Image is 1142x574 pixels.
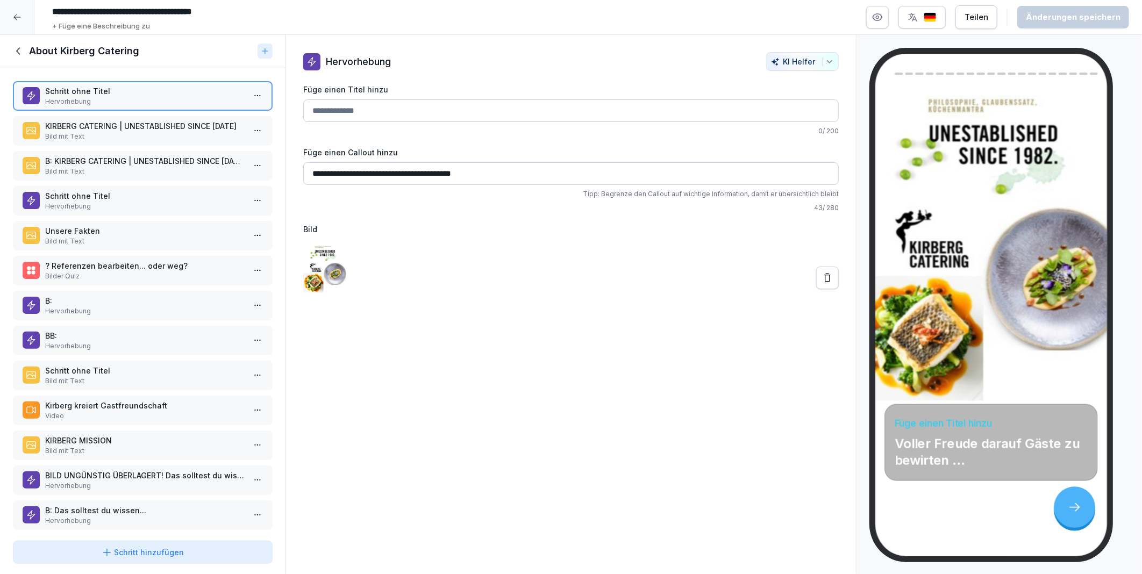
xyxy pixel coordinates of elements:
[303,126,839,136] p: 0 / 200
[45,365,245,376] p: Schritt ohne Titel
[955,5,997,29] button: Teilen
[1017,6,1129,28] button: Änderungen speichern
[13,256,273,285] div: ? Referenzen bearbeiten... oder weg?Bilder Quiz
[52,21,150,32] p: + Füge eine Beschreibung zu
[45,225,245,236] p: Unsere Fakten
[45,190,245,202] p: Schritt ohne Titel
[303,147,839,158] label: Füge einen Callout hinzu
[45,341,245,351] p: Hervorhebung
[45,271,245,281] p: Bilder Quiz
[13,116,273,146] div: KIRBERG CATERING | UNESTABLISHED SINCE [DATE]Bild mit Text
[45,505,245,516] p: B: Das solltest du wissen...
[102,547,184,558] div: Schritt hinzufügen
[924,12,937,23] img: de.svg
[45,167,245,176] p: Bild mit Text
[13,291,273,320] div: B:Hervorhebung
[13,361,273,390] div: Schritt ohne TitelBild mit Text
[45,97,245,106] p: Hervorhebung
[771,57,834,66] div: KI Helfer
[13,465,273,495] div: BILD UNGÜNSTIG ÜBERLAGERT! Das solltest du wissen...Hervorhebung
[13,430,273,460] div: KIRBERG MISSIONBild mit Text
[1026,11,1120,23] div: Änderungen speichern
[45,236,245,246] p: Bild mit Text
[45,260,245,271] p: ? Referenzen bearbeiten... oder weg?
[965,11,988,23] div: Teilen
[13,396,273,425] div: Kirberg kreiert GastfreundschaftVideo
[45,120,245,132] p: KIRBERG CATERING | UNESTABLISHED SINCE [DATE]
[45,155,245,167] p: B: KIRBERG CATERING | UNESTABLISHED SINCE [DATE]
[13,541,273,564] button: Schritt hinzufügen
[13,500,273,530] div: B: Das solltest du wissen...Hervorhebung
[13,221,273,250] div: Unsere FaktenBild mit Text
[45,85,245,97] p: Schritt ohne Titel
[45,295,245,306] p: B:
[45,330,245,341] p: BB:
[895,417,1088,429] h4: Füge einen Titel hinzu
[13,81,273,111] div: Schritt ohne TitelHervorhebung
[45,376,245,386] p: Bild mit Text
[13,186,273,216] div: Schritt ohne TitelHervorhebung
[326,54,391,69] p: Hervorhebung
[45,411,245,421] p: Video
[895,435,1088,468] p: Voller Freude darauf Gäste zu bewirten ...
[45,132,245,141] p: Bild mit Text
[45,306,245,316] p: Hervorhebung
[45,435,245,446] p: KIRBERG MISSION
[766,52,839,71] button: KI Helfer
[45,202,245,211] p: Hervorhebung
[303,84,839,95] label: Füge einen Titel hinzu
[45,470,245,481] p: BILD UNGÜNSTIG ÜBERLAGERT! Das solltest du wissen...
[45,516,245,526] p: Hervorhebung
[303,224,839,235] label: Bild
[45,400,245,411] p: Kirberg kreiert Gastfreundschaft
[303,189,839,199] p: Tipp: Begrenze den Callout auf wichtige Information, damit er übersichtlich bleibt
[29,45,139,58] h1: About Kirberg Catering
[303,239,346,317] img: b4yvckyq1qje46rpgluipuxj.png
[45,446,245,456] p: Bild mit Text
[13,151,273,181] div: B: KIRBERG CATERING | UNESTABLISHED SINCE [DATE]Bild mit Text
[45,481,245,491] p: Hervorhebung
[303,203,839,213] p: 43 / 280
[13,326,273,355] div: BB:Hervorhebung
